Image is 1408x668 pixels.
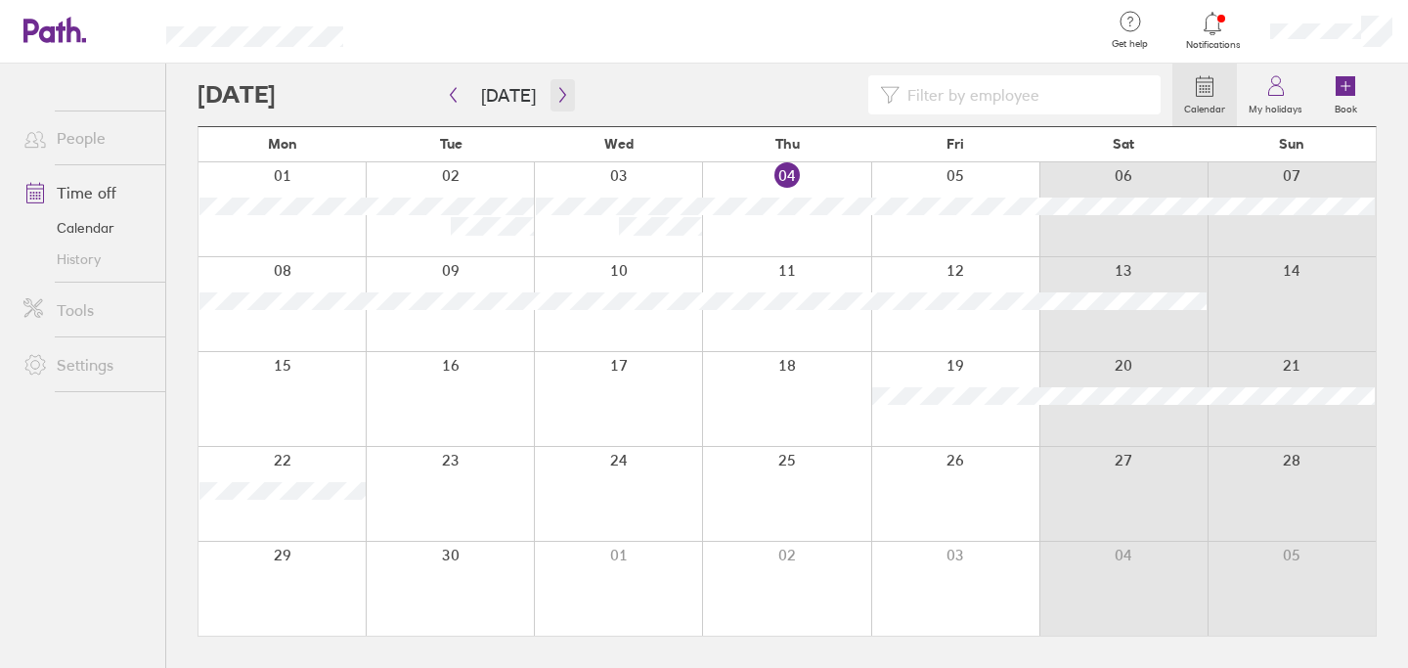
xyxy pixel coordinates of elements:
a: Settings [8,345,165,384]
label: My holidays [1237,98,1314,115]
input: Filter by employee [900,76,1149,113]
a: Book [1314,64,1377,126]
a: My holidays [1237,64,1314,126]
button: [DATE] [465,79,551,111]
a: Time off [8,173,165,212]
span: Wed [604,136,634,152]
label: Book [1323,98,1369,115]
span: Get help [1098,38,1162,50]
span: Sun [1279,136,1304,152]
span: Tue [440,136,462,152]
a: Notifications [1181,10,1245,51]
span: Mon [268,136,297,152]
a: Tools [8,290,165,330]
a: Calendar [1172,64,1237,126]
span: Notifications [1181,39,1245,51]
a: History [8,244,165,275]
a: Calendar [8,212,165,244]
a: People [8,118,165,157]
span: Sat [1113,136,1134,152]
span: Fri [946,136,964,152]
label: Calendar [1172,98,1237,115]
span: Thu [775,136,800,152]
